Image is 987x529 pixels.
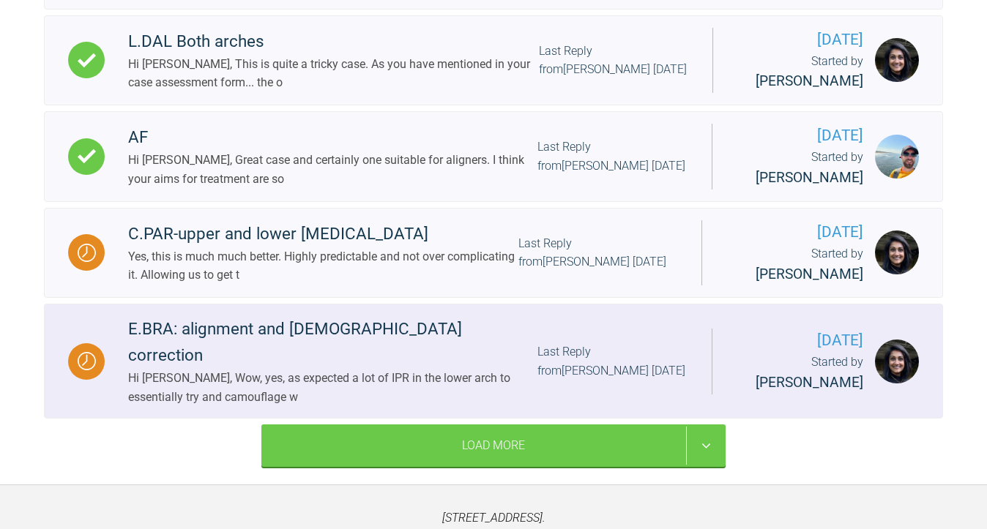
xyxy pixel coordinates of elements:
div: Last Reply from [PERSON_NAME] [DATE] [537,342,688,380]
span: [DATE] [736,329,863,353]
a: CompleteL.DAL Both archesHi [PERSON_NAME], This is quite a tricky case. As you have mentioned in ... [44,15,943,106]
div: C.PAR-upper and lower [MEDICAL_DATA] [128,221,518,247]
a: CompleteAFHi [PERSON_NAME], Great case and certainly one suitable for aligners. I think your aims... [44,111,943,202]
a: WaitingC.PAR-upper and lower [MEDICAL_DATA]Yes, this is much much better. Highly predictable and ... [44,208,943,299]
div: Yes, this is much much better. Highly predictable and not over complicating it. Allowing us to get t [128,247,518,285]
span: [PERSON_NAME] [756,169,863,186]
span: [PERSON_NAME] [756,72,863,89]
div: AF [128,124,537,151]
span: [PERSON_NAME] [756,374,863,391]
div: Started by [736,353,863,394]
div: Load More [261,424,726,467]
img: Waiting [78,244,96,262]
div: E.BRA: alignment and [DEMOGRAPHIC_DATA] correction [128,316,537,369]
div: Hi [PERSON_NAME], Great case and certainly one suitable for aligners. I think your aims for treat... [128,151,537,188]
img: Owen Walls [875,135,919,179]
span: [DATE] [736,124,863,148]
div: Started by [736,148,863,189]
img: Complete [78,147,96,165]
div: Hi [PERSON_NAME], This is quite a tricky case. As you have mentioned in your case assessment form... [128,55,539,92]
div: Started by [737,52,863,93]
div: Last Reply from [PERSON_NAME] [DATE] [518,234,678,271]
div: Hi [PERSON_NAME], Wow, yes, as expected a lot of IPR in the lower arch to essentially try and cam... [128,369,537,406]
div: Last Reply from [PERSON_NAME] [DATE] [539,42,689,79]
div: L.DAL Both arches [128,29,539,55]
img: Complete [78,51,96,70]
span: [DATE] [737,28,863,52]
img: Waiting [78,352,96,370]
img: Amisha Patel [875,230,919,274]
div: Started by [726,244,863,285]
img: Amisha Patel [875,38,919,82]
span: [DATE] [726,220,863,244]
img: Amisha Patel [875,339,919,383]
a: WaitingE.BRA: alignment and [DEMOGRAPHIC_DATA] correctionHi [PERSON_NAME], Wow, yes, as expected ... [44,304,943,419]
div: Last Reply from [PERSON_NAME] [DATE] [537,138,688,175]
span: [PERSON_NAME] [756,266,863,282]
